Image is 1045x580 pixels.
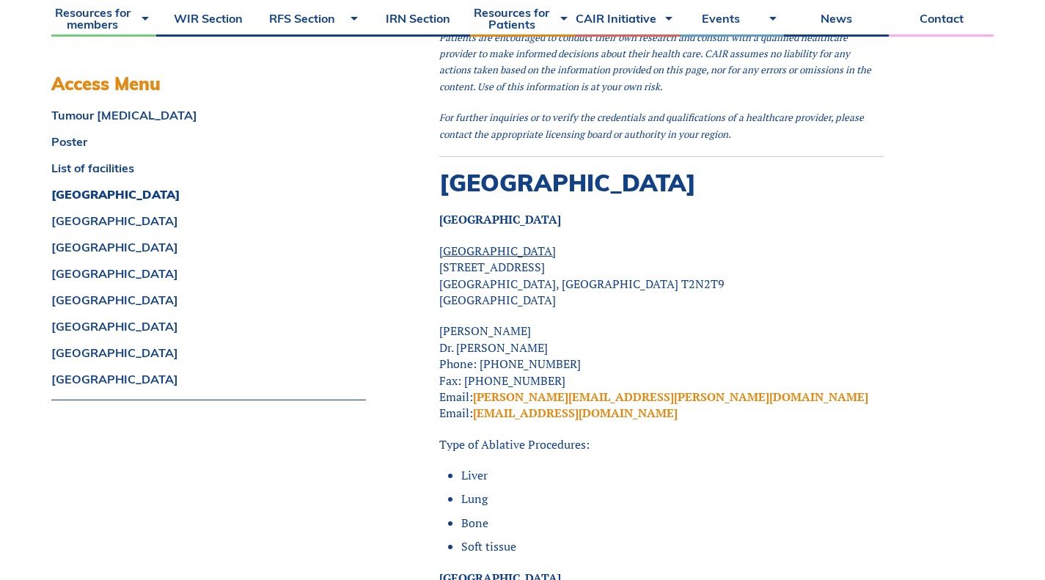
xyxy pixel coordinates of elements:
[461,515,884,531] li: Bone
[461,538,884,554] li: Soft tissue
[461,467,884,483] li: Liver
[439,323,884,421] p: [PERSON_NAME] Dr. [PERSON_NAME] Phone: [PHONE_NUMBER] Fax: [PHONE_NUMBER] Email: Email:
[51,294,366,306] a: [GEOGRAPHIC_DATA]
[51,241,366,253] a: [GEOGRAPHIC_DATA]
[439,31,871,93] span: Patients are encouraged to conduct their own research and consult with a qualified healthcare pro...
[51,136,366,147] a: Poster
[439,111,864,140] span: For further inquiries or to verify the credentials and qualifications of a healthcare provider, p...
[51,268,366,279] a: [GEOGRAPHIC_DATA]
[51,109,366,121] a: Tumour [MEDICAL_DATA]
[51,320,366,332] a: [GEOGRAPHIC_DATA]
[439,436,884,452] p: Type of Ablative Procedures:
[473,405,678,421] a: [EMAIL_ADDRESS][DOMAIN_NAME]
[439,211,561,227] strong: [GEOGRAPHIC_DATA]
[51,162,366,174] a: List of facilities
[461,491,884,507] li: Lung
[51,188,366,200] a: [GEOGRAPHIC_DATA]
[439,243,556,259] span: [GEOGRAPHIC_DATA]
[439,243,884,309] p: [STREET_ADDRESS] [GEOGRAPHIC_DATA], [GEOGRAPHIC_DATA] T2N2T9 [GEOGRAPHIC_DATA]
[51,347,366,359] a: [GEOGRAPHIC_DATA]
[51,215,366,227] a: [GEOGRAPHIC_DATA]
[473,389,868,405] a: [PERSON_NAME][EMAIL_ADDRESS][PERSON_NAME][DOMAIN_NAME]
[439,169,884,197] h2: [GEOGRAPHIC_DATA]
[51,373,366,385] a: [GEOGRAPHIC_DATA]
[51,73,366,95] h3: Access Menu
